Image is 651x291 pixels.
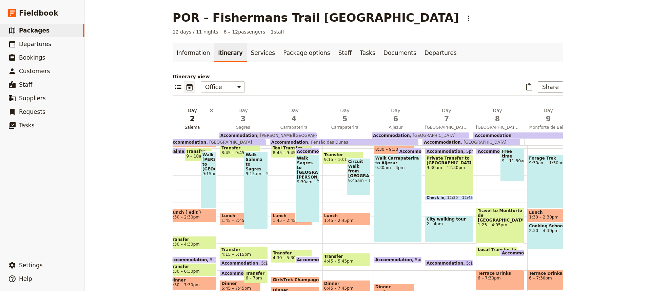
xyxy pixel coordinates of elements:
[220,133,257,138] span: Accommodation
[425,155,473,195] div: Private Transfer to [GEOGRAPHIC_DATA]9:30am – 12:30pm
[168,125,216,130] span: Salema
[308,140,348,145] span: Pensão das Dunas
[257,133,337,138] span: [PERSON_NAME][GEOGRAPHIC_DATA]
[220,246,268,259] div: Transfer4:15 – 5:15pm
[222,107,264,124] h2: Day
[273,213,310,218] span: Lunch
[500,250,524,256] div: Accommodation
[425,216,473,243] div: City walking tour2 – 4pm
[221,252,251,257] span: 4:15 – 5:15pm
[170,215,200,220] span: 1:30 – 2:30pm
[247,43,279,62] a: Services
[270,107,321,132] button: Day4Carrapaterira
[427,222,471,226] span: 2 – 4pm
[206,140,252,145] span: [GEOGRAPHIC_DATA]
[529,215,558,220] span: 1:30 – 2:30pm
[170,269,200,274] span: 5:30 – 6:30pm
[476,114,519,124] span: 8
[323,114,366,124] span: 5
[425,260,473,266] div: Accommodation5:15pm – 9am
[19,68,50,75] span: Customers
[169,236,217,249] div: Transfer3:30 – 4:30pm
[374,256,422,263] div: Accommodation5pm – 9am
[170,264,215,269] span: Transfer
[427,149,466,153] span: Accommodation
[466,149,489,153] span: 5pm – 9am
[170,140,206,145] span: Accommodation
[297,257,337,262] span: Accommodation
[379,43,420,62] a: Documents
[219,132,317,139] div: Accommodation[PERSON_NAME][GEOGRAPHIC_DATA]
[19,41,51,47] span: Departures
[173,81,184,93] button: List view
[347,158,371,195] div: Circuit Walk from [GEOGRAPHIC_DATA]9:45am – 12:30pm
[220,270,261,276] div: Accommodation
[524,107,575,132] button: Day9Montforte de Beira
[297,149,337,153] span: Accommodation
[169,209,217,222] div: Lunch ( edit )1:30 – 2:30pm
[529,271,574,276] span: Terrace Drinks
[427,217,471,222] span: City walking tour
[502,149,522,159] span: Free time
[295,256,319,263] div: Accommodation
[279,43,334,62] a: Package options
[321,125,369,130] span: Carrapaterira
[463,13,474,24] button: Actions
[169,263,217,276] div: Transfer5:30 – 6:30pm
[173,28,218,35] span: 12 days / 11 nights
[170,278,215,283] span: Dinner
[374,107,417,124] h2: Day
[425,107,468,124] h2: Day
[224,28,265,35] span: 6 – 12 passengers
[168,107,219,132] button: Day2Salema
[374,141,415,154] div: Breakfast8:30 – 9:30am
[427,196,447,200] span: Check in
[173,11,459,24] h1: POR - Fishermans Trail [GEOGRAPHIC_DATA]
[186,154,205,159] span: 9 – 10am
[399,149,439,153] span: Accommodation
[273,150,302,155] span: 8:45 – 9:45am
[273,218,302,223] span: 1:45 – 2:45pm
[170,210,215,215] span: Lunch ( edit )
[245,171,266,176] span: 9:15am – 3pm
[374,114,417,124] span: 6
[348,159,369,178] span: Circuit Walk from [GEOGRAPHIC_DATA]
[221,146,259,150] span: Transfer
[221,247,266,252] span: Transfer
[524,81,535,93] button: Paste itinerary item
[171,114,214,124] span: 2
[502,159,522,163] span: 9 – 11:30am
[271,140,308,145] span: Accommodation
[220,145,261,158] div: Transfer8:45 – 9:45am
[321,107,372,132] button: Day5Carrapaterira
[324,281,369,286] span: Dinner
[19,27,50,34] span: Packages
[271,145,312,158] div: Taxi Transfer8:45 – 9:45am
[173,43,214,62] a: Information
[324,286,354,291] span: 6:45 – 7:45pm
[375,257,415,262] span: Accommodation
[348,178,369,183] span: 9:45am – 12:30pm
[273,277,353,282] span: GirlsTrek Champagne Celebration
[322,151,363,165] div: Transfer9:15 – 10:15am
[273,107,315,124] h2: Day
[208,107,215,114] button: Delete day Salema
[425,195,473,200] div: Check in12:30 – 12:45pm
[221,281,259,286] span: Dinner
[323,107,366,124] h2: Day
[529,161,574,165] span: 9:30am – 1:30pm
[273,146,310,150] span: Taxi Transfer
[220,212,261,226] div: Lunch1:45 – 2:45pm
[502,251,541,255] span: Accommodation
[271,250,312,263] div: Transfer4:30 – 5:30pm
[270,139,418,145] div: AccommodationPensão das Dunas
[297,180,318,184] span: 9:30am – 2:30pm
[415,257,438,262] span: 5pm – 9am
[170,257,210,262] span: Accommodation
[170,237,215,242] span: Transfer
[529,156,574,161] span: Forage Trek
[372,107,422,132] button: Day6Aljezur
[324,157,356,162] span: 9:15 – 10:15am
[527,114,570,124] span: 9
[170,242,200,247] span: 3:30 – 4:30pm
